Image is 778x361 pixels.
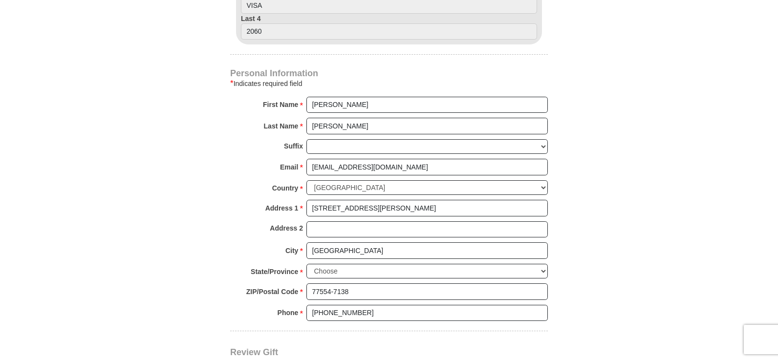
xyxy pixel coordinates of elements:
[265,201,299,215] strong: Address 1
[241,23,537,40] input: Last 4
[284,139,303,153] strong: Suffix
[263,98,298,111] strong: First Name
[285,244,298,257] strong: City
[230,347,278,357] span: Review Gift
[272,181,299,195] strong: Country
[264,119,299,133] strong: Last Name
[230,78,548,89] div: Indicates required field
[230,69,548,77] h4: Personal Information
[278,306,299,319] strong: Phone
[241,14,537,40] label: Last 4
[270,221,303,235] strong: Address 2
[251,265,298,278] strong: State/Province
[280,160,298,174] strong: Email
[246,285,299,298] strong: ZIP/Postal Code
